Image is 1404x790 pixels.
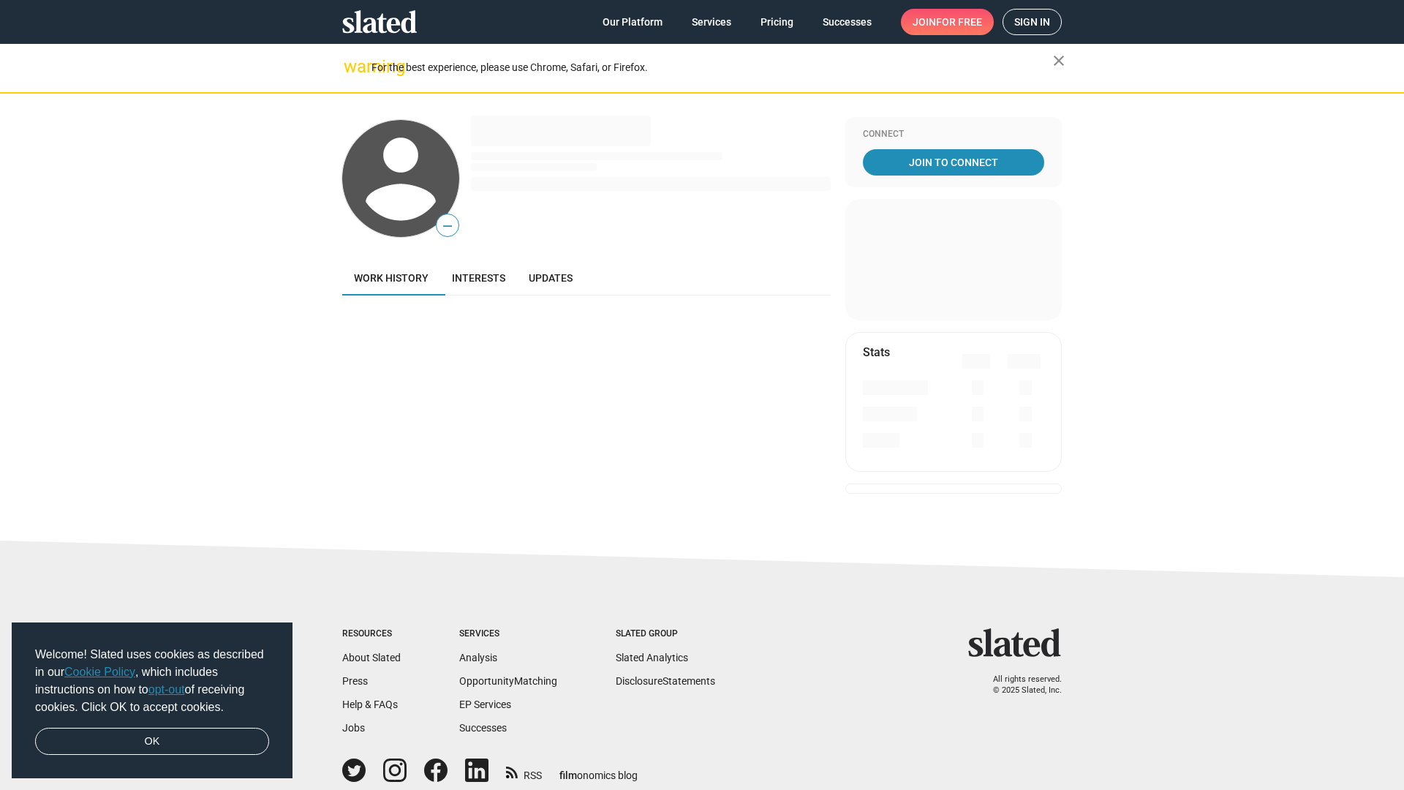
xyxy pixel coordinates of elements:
[863,149,1044,176] a: Join To Connect
[35,646,269,716] span: Welcome! Slated uses cookies as described in our , which includes instructions on how to of recei...
[936,9,982,35] span: for free
[866,149,1041,176] span: Join To Connect
[342,628,401,640] div: Resources
[863,129,1044,140] div: Connect
[506,760,542,783] a: RSS
[1003,9,1062,35] a: Sign in
[529,272,573,284] span: Updates
[459,722,507,734] a: Successes
[354,272,429,284] span: Work history
[811,9,883,35] a: Successes
[440,260,517,296] a: Interests
[344,58,361,75] mat-icon: warning
[371,58,1053,78] div: For the best experience, please use Chrome, Safari, or Firefox.
[342,699,398,710] a: Help & FAQs
[459,675,557,687] a: OpportunityMatching
[616,652,688,663] a: Slated Analytics
[342,652,401,663] a: About Slated
[64,666,135,678] a: Cookie Policy
[680,9,743,35] a: Services
[559,770,577,781] span: film
[1014,10,1050,34] span: Sign in
[342,260,440,296] a: Work history
[459,652,497,663] a: Analysis
[749,9,805,35] a: Pricing
[823,9,872,35] span: Successes
[760,9,793,35] span: Pricing
[603,9,663,35] span: Our Platform
[459,699,511,710] a: EP Services
[342,675,368,687] a: Press
[863,345,890,360] mat-card-title: Stats
[692,9,731,35] span: Services
[342,722,365,734] a: Jobs
[517,260,584,296] a: Updates
[452,272,505,284] span: Interests
[559,757,638,783] a: filmonomics blog
[35,728,269,756] a: dismiss cookie message
[616,675,715,687] a: DisclosureStatements
[148,683,185,696] a: opt-out
[459,628,557,640] div: Services
[978,674,1062,696] p: All rights reserved. © 2025 Slated, Inc.
[591,9,674,35] a: Our Platform
[901,9,994,35] a: Joinfor free
[12,622,292,779] div: cookieconsent
[1050,52,1068,69] mat-icon: close
[616,628,715,640] div: Slated Group
[437,217,458,236] span: —
[913,9,982,35] span: Join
